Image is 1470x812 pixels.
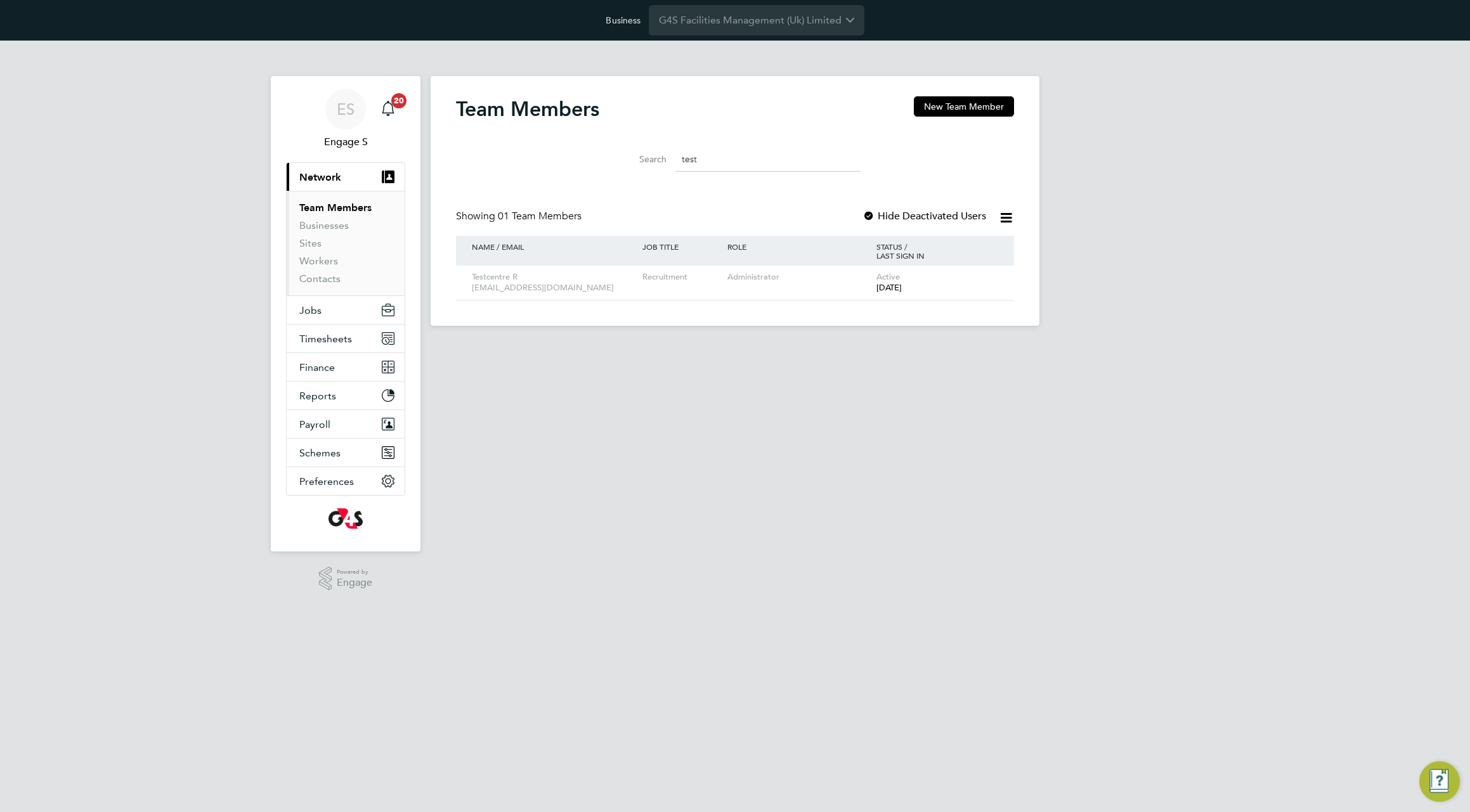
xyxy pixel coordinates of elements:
[498,210,582,222] span: 01 Team Members
[1419,761,1460,802] button: Engage Resource Center
[299,202,372,214] a: Team Members
[299,255,338,267] a: Workers
[862,210,986,222] label: Hide Deactivated Users
[724,236,873,257] div: ROLE
[375,89,401,129] a: 20
[286,89,405,150] a: ESEngage S
[724,266,873,289] div: Administrator
[675,147,861,172] input: Search for...
[299,273,341,285] a: Contacts
[287,353,405,381] button: Finance
[337,577,372,588] span: Engage
[286,508,405,529] a: Go to home page
[287,296,405,324] button: Jobs
[328,508,363,529] img: g4s-logo-retina.png
[299,361,335,373] span: Finance
[299,447,341,459] span: Schemes
[391,93,407,108] span: 20
[299,390,336,402] span: Reports
[609,153,667,165] label: Search
[876,282,902,293] span: [DATE]
[606,15,641,26] label: Business
[873,266,1001,300] div: Active
[287,439,405,467] button: Schemes
[287,163,405,191] button: Network
[337,101,354,117] span: ES
[299,237,322,249] a: Sites
[299,418,330,430] span: Payroll
[469,236,639,257] div: NAME / EMAIL
[287,467,405,495] button: Preferences
[299,304,322,316] span: Jobs
[299,171,341,183] span: Network
[299,219,349,231] a: Businesses
[299,333,352,345] span: Timesheets
[271,76,420,551] nav: Main navigation
[456,96,599,122] h2: Team Members
[456,210,584,223] div: Showing
[319,567,373,591] a: Powered byEngage
[914,96,1014,117] button: New Team Member
[287,325,405,352] button: Timesheets
[639,266,724,289] div: Recruitment
[287,410,405,438] button: Payroll
[469,266,639,300] div: Testcentre R [EMAIL_ADDRESS][DOMAIN_NAME]
[287,382,405,409] button: Reports
[873,236,1001,266] div: STATUS / LAST SIGN IN
[287,191,405,295] div: Network
[639,236,724,257] div: JOB TITLE
[286,134,405,150] span: Engage S
[337,567,372,577] span: Powered by
[299,475,354,487] span: Preferences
